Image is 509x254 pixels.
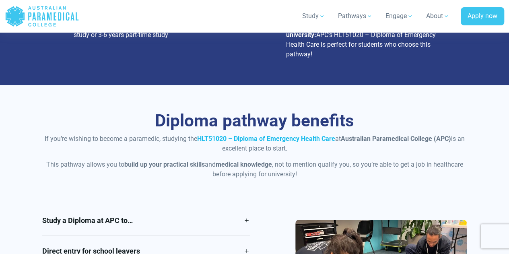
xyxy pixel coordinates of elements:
[333,5,377,27] a: Pathways
[42,134,467,153] p: If you’re wishing to become a paramedic, studying the at is an excellent place to start.
[286,21,443,59] p: APC’s HLT51020 – Diploma of Emergency Health Care is perfect for students who choose this pathway!
[421,5,454,27] a: About
[216,161,272,168] strong: medical knowledge
[341,135,451,142] strong: Australian Paramedical College (APC)
[42,160,467,179] p: This pathway allows you to and , not to mention qualify you, so you’re able to get a job in healt...
[42,205,249,235] a: Study a Diploma at APC to…
[286,21,427,39] strong: Gain a VET qualification before progressing onto university:
[297,5,330,27] a: Study
[461,7,504,26] a: Apply now
[197,135,335,142] a: HLT51020 – Diploma of Emergency Health Care
[381,5,418,27] a: Engage
[124,161,205,168] strong: build up your practical skills
[5,3,79,29] a: Australian Paramedical College
[42,111,467,131] h3: Diploma pathway benefits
